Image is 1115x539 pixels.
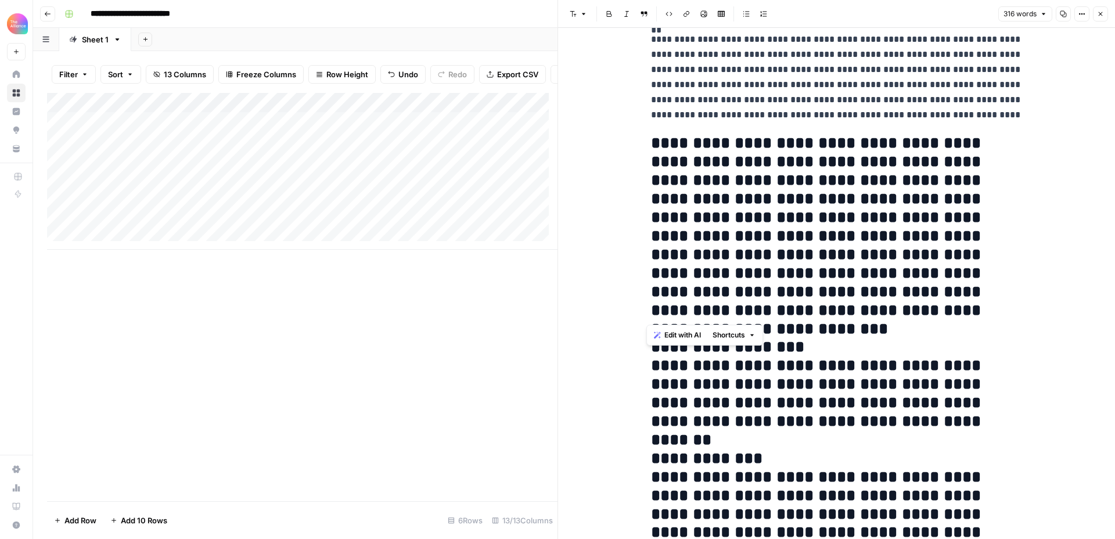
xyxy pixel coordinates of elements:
button: 316 words [998,6,1052,21]
a: Usage [7,479,26,497]
a: Home [7,65,26,84]
span: Redo [448,69,467,80]
button: Freeze Columns [218,65,304,84]
span: Row Height [326,69,368,80]
a: Browse [7,84,26,102]
button: Workspace: Alliance [7,9,26,38]
a: Insights [7,102,26,121]
span: Add Row [64,515,96,526]
button: Export CSV [479,65,546,84]
div: Sheet 1 [82,34,109,45]
span: Filter [59,69,78,80]
button: Filter [52,65,96,84]
span: Freeze Columns [236,69,296,80]
div: 13/13 Columns [487,511,557,530]
a: Your Data [7,139,26,158]
button: Redo [430,65,474,84]
span: Add 10 Rows [121,515,167,526]
button: Help + Support [7,516,26,534]
span: Undo [398,69,418,80]
button: Add Row [47,511,103,530]
button: Undo [380,65,426,84]
button: Edit with AI [649,328,706,343]
a: Learning Hub [7,497,26,516]
button: Shortcuts [708,328,760,343]
button: 13 Columns [146,65,214,84]
span: Sort [108,69,123,80]
span: Shortcuts [713,330,745,340]
span: 316 words [1003,9,1037,19]
img: Alliance Logo [7,13,28,34]
button: Sort [100,65,141,84]
button: Add 10 Rows [103,511,174,530]
button: Row Height [308,65,376,84]
span: Edit with AI [664,330,701,340]
a: Opportunities [7,121,26,139]
span: 13 Columns [164,69,206,80]
div: 6 Rows [443,511,487,530]
a: Settings [7,460,26,479]
a: Sheet 1 [59,28,131,51]
span: Export CSV [497,69,538,80]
